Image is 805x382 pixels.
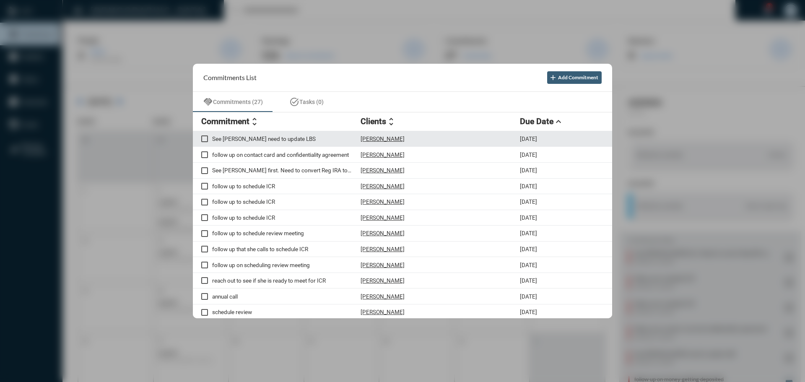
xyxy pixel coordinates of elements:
h2: Due Date [520,117,553,126]
p: [PERSON_NAME] [361,198,405,205]
p: [PERSON_NAME] [361,230,405,236]
mat-icon: unfold_more [249,117,260,127]
p: [PERSON_NAME] [361,135,405,142]
p: [DATE] [520,183,537,190]
h2: Commitments List [203,73,257,81]
p: annual call [212,293,361,300]
mat-icon: handshake [203,97,213,107]
span: Commitments (27) [213,99,263,105]
p: follow up on contact card and confidentiality agreement [212,151,361,158]
mat-icon: unfold_more [386,117,396,127]
h2: Clients [361,117,386,126]
mat-icon: task_alt [289,97,299,107]
p: [PERSON_NAME] [361,277,405,284]
p: [PERSON_NAME] [361,309,405,315]
p: follow up that she calls to schedule ICR [212,246,361,252]
button: Add Commitment [547,71,602,84]
p: follow up to schedule ICR [212,183,361,190]
p: reach out to see if she is ready to meet for ICR [212,277,361,284]
p: [DATE] [520,262,537,268]
p: [DATE] [520,277,537,284]
p: [PERSON_NAME] [361,246,405,252]
p: [DATE] [520,214,537,221]
p: follow up to schedule ICR [212,198,361,205]
p: follow up to schedule review meeting [212,230,361,236]
p: See [PERSON_NAME] first. Need to convert Reg IRA to [PERSON_NAME] for both [212,167,361,174]
p: [PERSON_NAME] [361,167,405,174]
p: [DATE] [520,151,537,158]
p: [DATE] [520,198,537,205]
p: follow up to schedule ICR [212,214,361,221]
span: Tasks (0) [299,99,324,105]
p: [DATE] [520,230,537,236]
mat-icon: expand_less [553,117,563,127]
p: [DATE] [520,167,537,174]
p: [PERSON_NAME] [361,183,405,190]
mat-icon: add [549,73,557,82]
p: [DATE] [520,246,537,252]
p: [PERSON_NAME] [361,151,405,158]
p: [DATE] [520,293,537,300]
h2: Commitment [201,117,249,126]
p: See [PERSON_NAME] need to update LBS [212,135,361,142]
p: [DATE] [520,309,537,315]
p: follow up on scheduling review meeting [212,262,361,268]
p: [PERSON_NAME] [361,214,405,221]
p: [DATE] [520,135,537,142]
p: schedule review [212,309,361,315]
p: [PERSON_NAME] [361,262,405,268]
p: [PERSON_NAME] [361,293,405,300]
